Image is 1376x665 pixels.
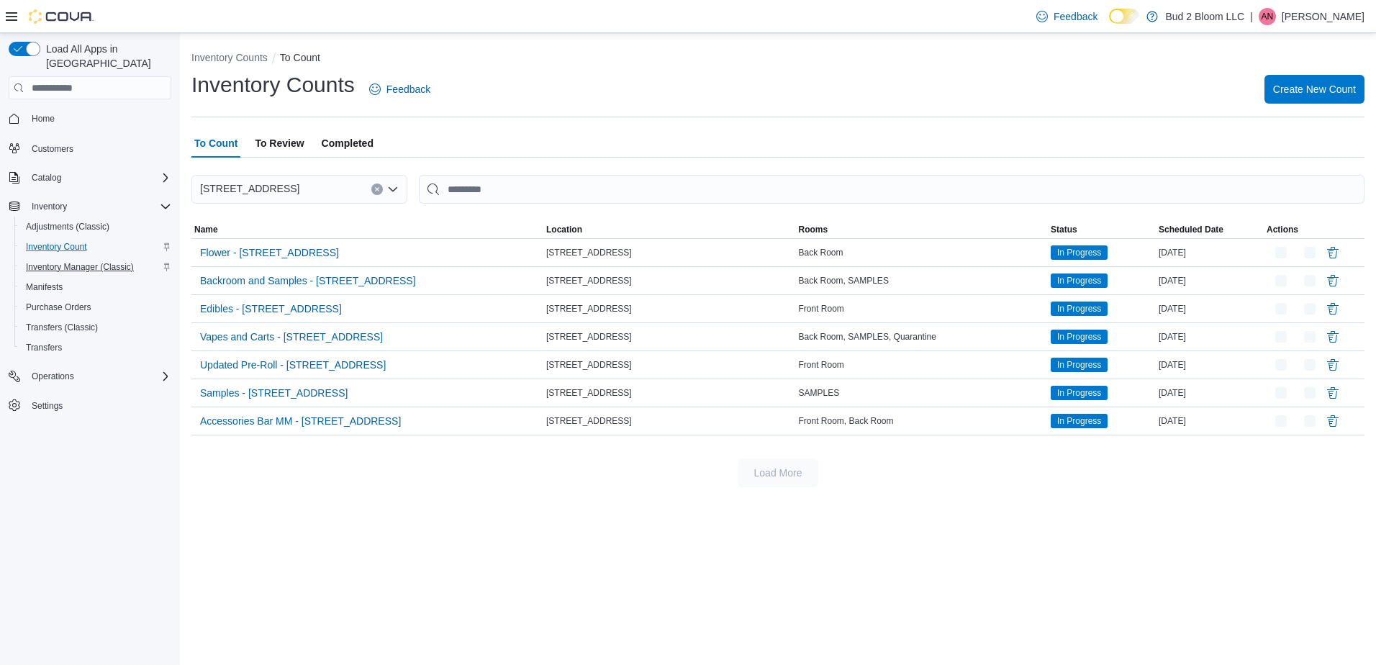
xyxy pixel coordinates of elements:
[1301,242,1318,263] button: Edit count details
[1301,354,1318,376] button: Edit count details
[419,175,1364,204] input: This is a search bar. After typing your query, hit enter to filter the results lower in the page.
[200,302,342,316] span: Edibles - [STREET_ADDRESS]
[1165,8,1244,25] p: Bud 2 Bloom LLC
[194,242,345,263] button: Flower - [STREET_ADDRESS]
[32,371,74,382] span: Operations
[1051,330,1108,344] span: In Progress
[1156,221,1264,238] button: Scheduled Date
[546,331,632,343] span: [STREET_ADDRESS]
[796,356,1049,374] div: Front Room
[26,342,62,353] span: Transfers
[280,52,320,63] button: To Count
[1156,300,1264,317] div: [DATE]
[1057,358,1101,371] span: In Progress
[26,139,171,157] span: Customers
[1051,386,1108,400] span: In Progress
[546,224,582,235] span: Location
[20,238,93,255] a: Inventory Count
[1057,386,1101,399] span: In Progress
[546,275,632,286] span: [STREET_ADDRESS]
[3,137,177,158] button: Customers
[3,395,177,416] button: Settings
[14,297,177,317] button: Purchase Orders
[26,169,67,186] button: Catalog
[738,458,818,487] button: Load More
[546,303,632,315] span: [STREET_ADDRESS]
[14,237,177,257] button: Inventory Count
[3,168,177,188] button: Catalog
[1301,270,1318,291] button: Edit count details
[26,110,60,127] a: Home
[1324,384,1341,402] button: Delete
[796,412,1049,430] div: Front Room, Back Room
[191,221,543,238] button: Name
[1054,9,1097,24] span: Feedback
[191,50,1364,68] nav: An example of EuiBreadcrumbs
[1051,224,1077,235] span: Status
[26,109,171,127] span: Home
[1267,224,1298,235] span: Actions
[1156,272,1264,289] div: [DATE]
[546,359,632,371] span: [STREET_ADDRESS]
[20,258,140,276] a: Inventory Manager (Classic)
[200,245,339,260] span: Flower - [STREET_ADDRESS]
[32,143,73,155] span: Customers
[1324,300,1341,317] button: Delete
[1051,273,1108,288] span: In Progress
[20,319,171,336] span: Transfers (Classic)
[1057,246,1101,259] span: In Progress
[1051,245,1108,260] span: In Progress
[200,180,299,197] span: [STREET_ADDRESS]
[1156,412,1264,430] div: [DATE]
[26,397,68,415] a: Settings
[1057,274,1101,287] span: In Progress
[363,75,436,104] a: Feedback
[1031,2,1103,31] a: Feedback
[1156,356,1264,374] div: [DATE]
[32,201,67,212] span: Inventory
[546,247,632,258] span: [STREET_ADDRESS]
[26,198,171,215] span: Inventory
[1262,8,1274,25] span: AN
[14,257,177,277] button: Inventory Manager (Classic)
[3,108,177,129] button: Home
[20,279,68,296] a: Manifests
[1051,302,1108,316] span: In Progress
[29,9,94,24] img: Cova
[20,299,171,316] span: Purchase Orders
[1156,328,1264,345] div: [DATE]
[1156,384,1264,402] div: [DATE]
[194,129,237,158] span: To Count
[20,339,68,356] a: Transfers
[40,42,171,71] span: Load All Apps in [GEOGRAPHIC_DATA]
[200,330,383,344] span: Vapes and Carts - [STREET_ADDRESS]
[200,273,416,288] span: Backroom and Samples - [STREET_ADDRESS]
[194,354,391,376] button: Updated Pre-Roll - [STREET_ADDRESS]
[386,82,430,96] span: Feedback
[32,400,63,412] span: Settings
[371,184,383,195] button: Clear input
[26,221,109,232] span: Adjustments (Classic)
[1159,224,1223,235] span: Scheduled Date
[14,277,177,297] button: Manifests
[1282,8,1364,25] p: [PERSON_NAME]
[796,300,1049,317] div: Front Room
[20,339,171,356] span: Transfers
[1301,382,1318,404] button: Edit count details
[1273,82,1356,96] span: Create New Count
[32,113,55,125] span: Home
[26,368,80,385] button: Operations
[1324,412,1341,430] button: Delete
[14,338,177,358] button: Transfers
[194,326,389,348] button: Vapes and Carts - [STREET_ADDRESS]
[200,386,348,400] span: Samples - [STREET_ADDRESS]
[796,272,1049,289] div: Back Room, SAMPLES
[546,415,632,427] span: [STREET_ADDRESS]
[20,279,171,296] span: Manifests
[14,217,177,237] button: Adjustments (Classic)
[322,129,374,158] span: Completed
[26,140,79,158] a: Customers
[26,241,87,253] span: Inventory Count
[1324,272,1341,289] button: Delete
[1057,330,1101,343] span: In Progress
